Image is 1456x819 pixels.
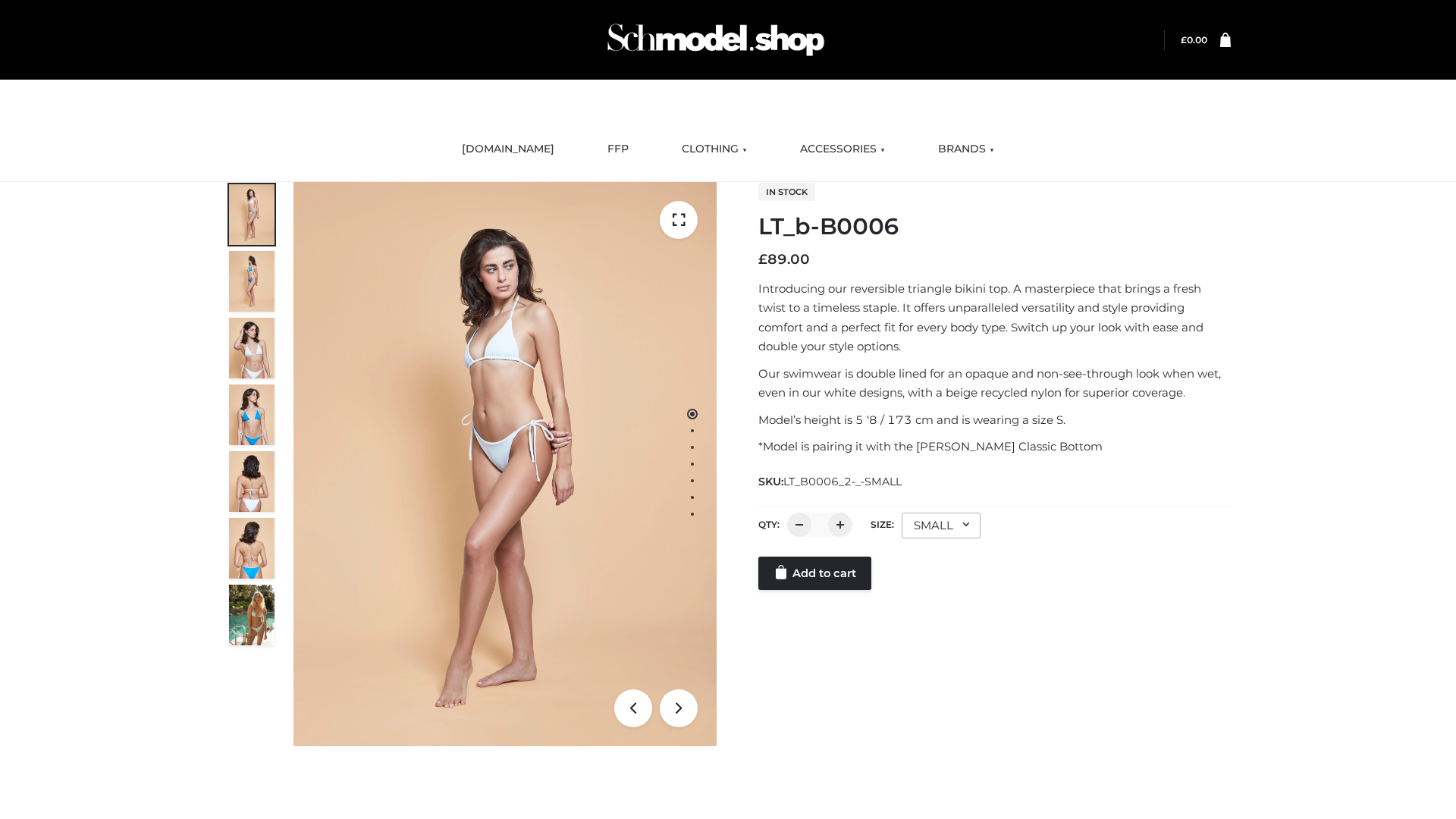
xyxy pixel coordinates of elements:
a: Add to cart [758,557,871,590]
a: £0.00 [1181,34,1207,45]
h1: LT_b-B0006 [758,213,1231,240]
a: [DOMAIN_NAME] [450,133,566,166]
img: ArielClassicBikiniTop_CloudNine_AzureSky_OW114ECO_3-scaled.jpg [229,318,275,378]
a: CLOTHING [670,133,758,166]
p: *Model is pairing it with the [PERSON_NAME] Classic Bottom [758,437,1231,457]
p: Introducing our reversible triangle bikini top. A masterpiece that brings a fresh twist to a time... [758,279,1231,356]
span: £ [758,251,767,268]
span: LT_B0006_2-_-SMALL [783,475,902,488]
span: £ [1181,34,1187,45]
div: SMALL [902,513,981,538]
a: ACCESSORIES [789,133,896,166]
p: Model’s height is 5 ‘8 / 173 cm and is wearing a size S. [758,410,1231,430]
span: In stock [758,183,815,201]
label: QTY: [758,519,780,530]
p: Our swimwear is double lined for an opaque and non-see-through look when wet, even in our white d... [758,364,1231,403]
img: Schmodel Admin 964 [602,10,830,70]
img: ArielClassicBikiniTop_CloudNine_AzureSky_OW114ECO_1 [293,182,717,746]
img: ArielClassicBikiniTop_CloudNine_AzureSky_OW114ECO_2-scaled.jpg [229,251,275,312]
span: SKU: [758,472,903,491]
img: ArielClassicBikiniTop_CloudNine_AzureSky_OW114ECO_1-scaled.jpg [229,184,275,245]
a: FFP [596,133,640,166]
bdi: 89.00 [758,251,810,268]
img: Arieltop_CloudNine_AzureSky2.jpg [229,585,275,645]
label: Size: [871,519,894,530]
img: ArielClassicBikiniTop_CloudNine_AzureSky_OW114ECO_7-scaled.jpg [229,451,275,512]
a: BRANDS [927,133,1006,166]
img: ArielClassicBikiniTop_CloudNine_AzureSky_OW114ECO_8-scaled.jpg [229,518,275,579]
bdi: 0.00 [1181,34,1207,45]
img: ArielClassicBikiniTop_CloudNine_AzureSky_OW114ECO_4-scaled.jpg [229,384,275,445]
